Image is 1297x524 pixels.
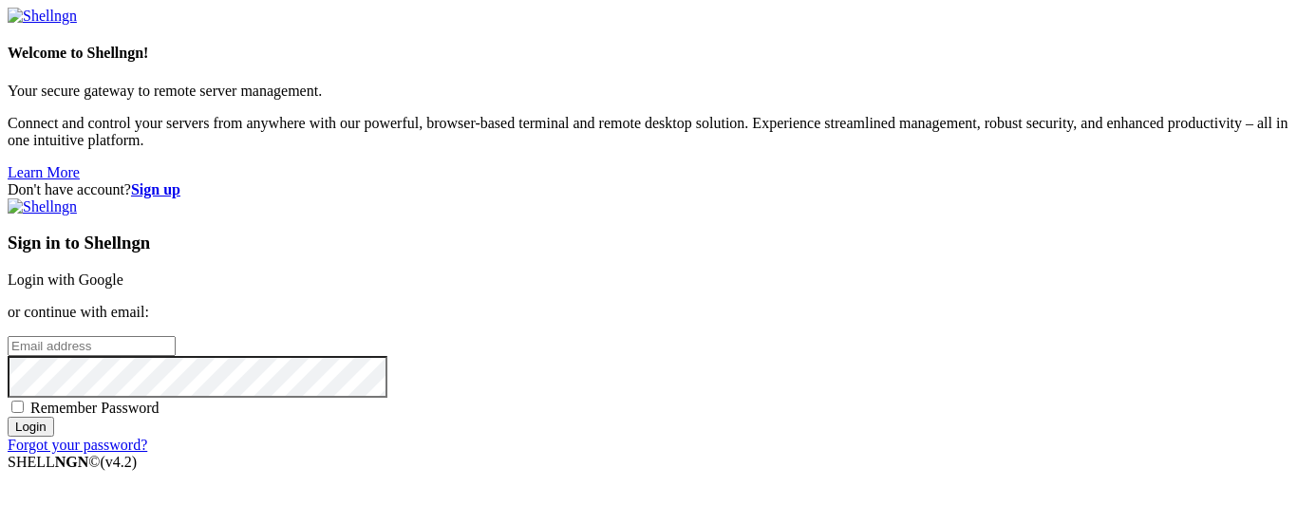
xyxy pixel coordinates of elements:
[8,437,147,453] a: Forgot your password?
[8,336,176,356] input: Email address
[8,417,54,437] input: Login
[8,233,1289,253] h3: Sign in to Shellngn
[8,83,1289,100] p: Your secure gateway to remote server management.
[8,115,1289,149] p: Connect and control your servers from anywhere with our powerful, browser-based terminal and remo...
[8,8,77,25] img: Shellngn
[8,271,123,288] a: Login with Google
[55,454,89,470] b: NGN
[8,304,1289,321] p: or continue with email:
[30,400,160,416] span: Remember Password
[8,198,77,215] img: Shellngn
[101,454,138,470] span: 4.2.0
[8,164,80,180] a: Learn More
[11,401,24,413] input: Remember Password
[131,181,180,197] a: Sign up
[8,45,1289,62] h4: Welcome to Shellngn!
[8,181,1289,198] div: Don't have account?
[8,454,137,470] span: SHELL ©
